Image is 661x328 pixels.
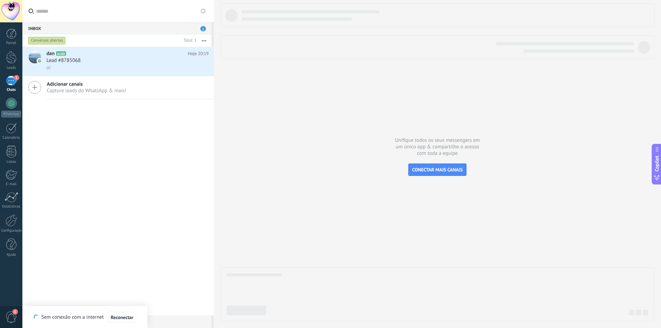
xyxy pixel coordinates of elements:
[1,253,21,257] div: Ajuda
[1,88,21,92] div: Chats
[1,160,21,164] div: Listas
[1,182,21,187] div: E-mail
[47,81,126,87] span: Adicionar canais
[653,156,660,171] span: Copilot
[200,26,206,31] span: 1
[1,229,21,233] div: Configurações
[12,309,18,315] span: 1
[181,37,197,44] div: Total: 1
[412,167,463,173] span: CONECTAR MAIS CANAIS
[37,59,42,63] img: icon
[111,315,134,320] span: Reconectar
[188,50,209,57] span: Hoje 20:19
[197,34,211,47] button: Mais
[22,47,214,76] a: avataricondanA100Hoje 20:19Lead #8785068oi
[108,312,136,323] button: Reconectar
[1,111,21,117] div: WhatsApp
[1,136,21,140] div: Calendário
[47,87,126,94] span: Capture leads do WhatsApp & mais!
[22,22,211,34] div: Inbox
[1,66,21,70] div: Leads
[408,163,466,176] button: CONECTAR MAIS CANAIS
[46,57,81,64] span: Lead #8785068
[34,311,136,323] div: Sem conexão com a internet
[1,41,21,45] div: Painel
[28,36,66,45] div: Conversas abertas
[46,50,55,57] span: dan
[46,64,51,71] span: oi
[56,51,66,56] span: A100
[14,75,19,81] span: 1
[1,204,21,209] div: Estatísticas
